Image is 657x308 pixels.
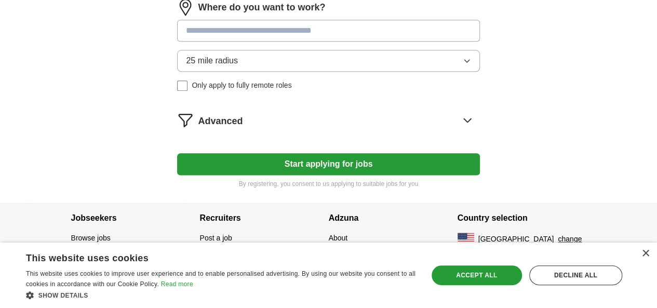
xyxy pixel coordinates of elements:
button: 25 mile radius [177,50,479,72]
span: Only apply to fully remote roles [192,80,291,91]
label: Where do you want to work? [198,1,325,15]
a: Read more, opens a new window [161,280,193,288]
span: [GEOGRAPHIC_DATA] [478,234,554,245]
h4: Country selection [458,204,586,233]
div: Accept all [432,265,522,285]
img: US flag [458,233,474,245]
a: About [329,234,348,242]
div: This website uses cookies [26,249,390,264]
div: Close [641,250,649,258]
p: By registering, you consent to us applying to suitable jobs for you [177,179,479,189]
span: 25 mile radius [186,55,238,67]
div: Decline all [529,265,622,285]
button: change [558,234,582,245]
button: Start applying for jobs [177,153,479,175]
a: Post a job [200,234,232,242]
span: This website uses cookies to improve user experience and to enable personalised advertising. By u... [26,270,415,288]
a: Browse jobs [71,234,111,242]
div: Show details [26,290,416,300]
span: Advanced [198,114,243,128]
span: Show details [38,292,88,299]
img: filter [177,112,194,128]
input: Only apply to fully remote roles [177,81,187,91]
